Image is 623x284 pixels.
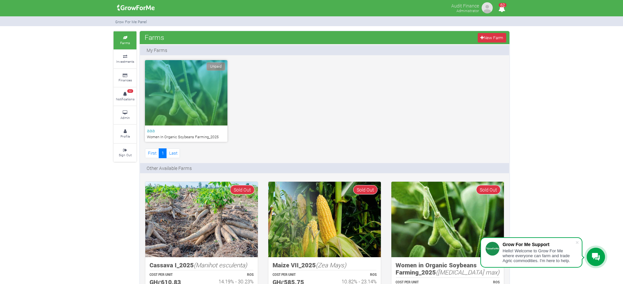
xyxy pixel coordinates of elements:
p: ROS [330,273,377,277]
i: (Zea Mays) [316,261,346,269]
a: Admin [114,106,136,124]
i: ([MEDICAL_DATA] max) [436,268,499,276]
span: 62 [499,3,507,7]
a: Profile [114,125,136,143]
small: Sign Out [119,153,132,157]
small: Administrator [456,8,479,13]
p: My Farms [147,47,167,54]
a: First [145,148,159,158]
a: Sign Out [114,144,136,162]
h5: Maize VII_2025 [273,261,377,269]
small: Notifications [116,97,134,101]
small: Profile [120,134,130,139]
h5: Women in Organic Soybeans Farming_2025 [396,261,500,276]
a: Investments [114,50,136,68]
div: Hello! Welcome to Grow For Me where everyone can farm and trade Agric commodities. I'm here to help. [503,248,575,263]
a: Farms [114,31,136,49]
small: Investments [116,59,134,64]
small: Admin [120,115,130,120]
small: Grow For Me Panel [115,19,147,24]
img: growforme image [115,1,157,14]
p: Audit Finance [451,1,479,9]
p: COST PER UNIT [273,273,319,277]
a: New Farm [478,33,506,42]
p: Women In Organic Soybeans Farming_2025 [147,134,225,140]
p: COST PER UNIT [150,273,196,277]
span: Farms [143,31,166,44]
a: Last [166,148,180,158]
a: 62 [495,6,508,12]
div: Grow For Me Support [503,242,575,247]
p: ROS [207,273,254,277]
p: Other Available Farms [147,165,192,172]
img: growforme image [268,182,381,257]
span: Sold Out [230,185,255,194]
span: 62 [127,89,133,93]
i: Notifications [495,1,508,16]
nav: Page Navigation [145,148,180,158]
h5: Cassava I_2025 [150,261,254,269]
img: growforme image [481,1,494,14]
small: Farms [120,41,130,45]
h6: aaa [147,127,225,133]
span: Sold Out [353,185,378,194]
i: (Manihot esculenta) [194,261,247,269]
img: growforme image [391,182,504,257]
small: Finances [118,78,132,82]
span: Sold Out [476,185,501,194]
a: Finances [114,69,136,87]
a: 62 Notifications [114,88,136,106]
a: Unpaid aaa Women In Organic Soybeans Farming_2025 [145,60,227,142]
a: 1 [159,148,167,158]
img: growforme image [145,182,258,257]
span: Unpaid [206,62,225,71]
